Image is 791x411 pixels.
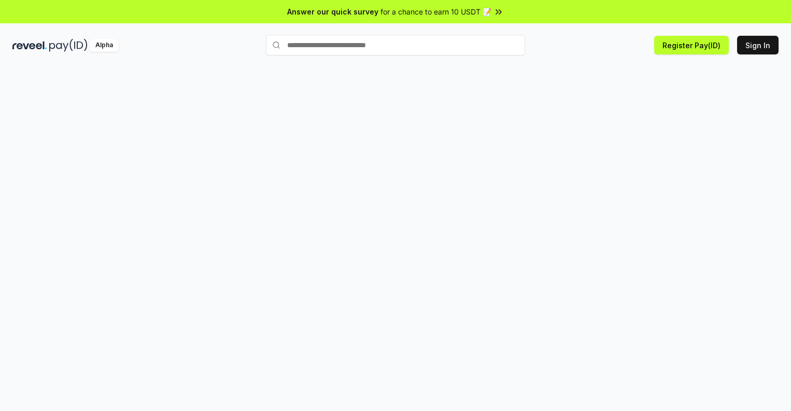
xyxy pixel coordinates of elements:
[287,6,378,17] span: Answer our quick survey
[654,36,729,54] button: Register Pay(ID)
[90,39,119,52] div: Alpha
[49,39,88,52] img: pay_id
[737,36,779,54] button: Sign In
[380,6,491,17] span: for a chance to earn 10 USDT 📝
[12,39,47,52] img: reveel_dark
